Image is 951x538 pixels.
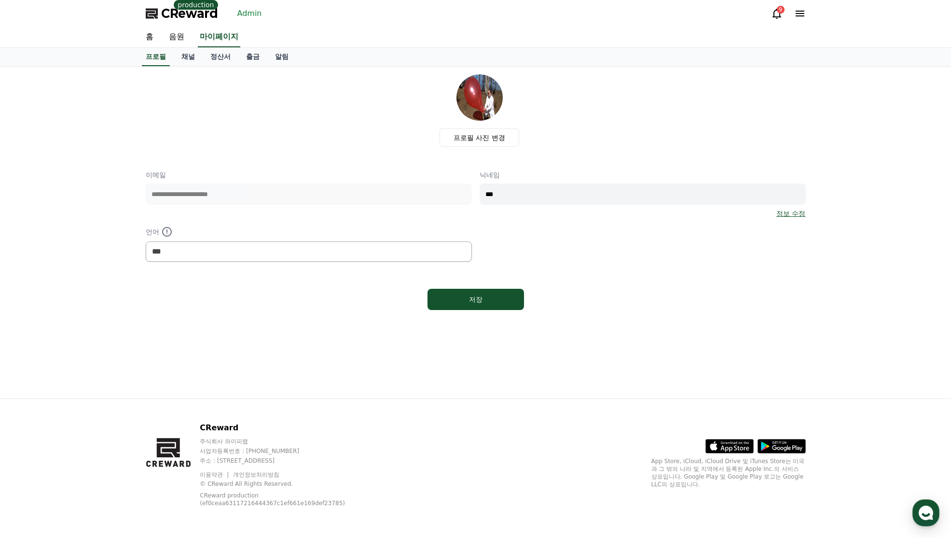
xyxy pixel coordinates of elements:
a: 설정 [124,306,185,330]
a: CReward [146,6,218,21]
a: 정산서 [203,48,238,66]
a: 프로필 [142,48,170,66]
div: 9 [777,6,785,14]
span: 설정 [149,321,161,328]
span: 홈 [30,321,36,328]
p: 사업자등록번호 : [PHONE_NUMBER] [200,447,369,455]
a: 알림 [267,48,296,66]
p: 닉네임 [480,170,806,180]
p: 주식회사 와이피랩 [200,438,369,445]
span: CReward [161,6,218,21]
a: 홈 [138,27,161,47]
div: 저장 [447,295,505,304]
a: 음원 [161,27,192,47]
a: 이용약관 [200,471,230,478]
a: 홈 [3,306,64,330]
p: 언어 [146,226,472,238]
img: profile_image [456,74,503,121]
p: App Store, iCloud, iCloud Drive 및 iTunes Store는 미국과 그 밖의 나라 및 지역에서 등록된 Apple Inc.의 서비스 상표입니다. Goo... [651,457,806,488]
a: Admin [234,6,266,21]
p: CReward production (ef0ceaa63117216444367c1ef661e169def23785) [200,492,354,507]
a: 채널 [174,48,203,66]
label: 프로필 사진 변경 [440,128,519,147]
a: 정보 수정 [776,209,805,218]
a: 개인정보처리방침 [233,471,279,478]
p: CReward [200,422,369,434]
span: 대화 [88,321,100,329]
button: 저장 [427,289,524,310]
a: 마이페이지 [198,27,240,47]
p: 이메일 [146,170,472,180]
a: 출금 [238,48,267,66]
p: © CReward All Rights Reserved. [200,480,369,488]
a: 대화 [64,306,124,330]
a: 9 [771,8,783,19]
p: 주소 : [STREET_ADDRESS] [200,457,369,465]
